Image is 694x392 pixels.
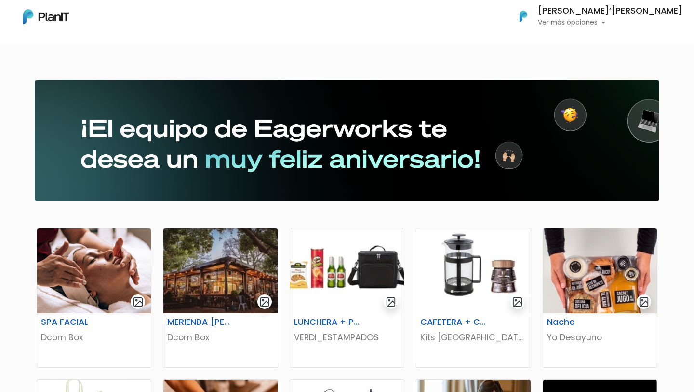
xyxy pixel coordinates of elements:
h6: LUNCHERA + PICADA [288,317,367,327]
a: gallery-light Nacha Yo Desayuno [543,228,657,368]
img: gallery-light [259,296,270,308]
img: thumb_63AE2317-F514-41F3-A209-2759B9902972.jpeg [416,228,530,313]
p: Yo Desayuno [547,331,653,344]
img: thumb_6349CFF3-484F-4BCD-9940-78224EC48F4B.jpeg [163,228,277,313]
h6: MERIENDA [PERSON_NAME] CAFÉ [161,317,240,327]
a: gallery-light LUNCHERA + PICADA VERDI_ESTAMPADOS [290,228,404,368]
a: gallery-light CAFETERA + CAFÉ [PERSON_NAME] Kits [GEOGRAPHIC_DATA] [416,228,531,368]
h6: CAFETERA + CAFÉ [PERSON_NAME] [414,317,493,327]
img: thumb_B5069BE2-F4D7-4801-A181-DF9E184C69A6.jpeg [290,228,404,313]
p: Dcom Box [167,331,273,344]
h6: Nacha [541,317,620,327]
img: PlanIt Logo [23,9,69,24]
button: PlanIt Logo [PERSON_NAME]’[PERSON_NAME] Ver más opciones [507,4,682,29]
p: Ver más opciones [538,19,682,26]
img: gallery-light [639,296,650,308]
img: gallery-light [512,296,523,308]
p: VERDI_ESTAMPADOS [294,331,400,344]
img: thumb_D894C8AE-60BF-4788-A814-9D6A2BE292DF.jpeg [543,228,657,313]
img: PlanIt Logo [513,6,534,27]
h6: [PERSON_NAME]’[PERSON_NAME] [538,7,682,15]
a: gallery-light MERIENDA [PERSON_NAME] CAFÉ Dcom Box [163,228,278,368]
img: gallery-light [386,296,397,308]
img: gallery-light [133,296,144,308]
h6: SPA FACIAL [35,317,114,327]
p: Kits [GEOGRAPHIC_DATA] [420,331,526,344]
img: thumb_2AAA59ED-4AB8-4286-ADA8-D238202BF1A2.jpeg [37,228,151,313]
a: gallery-light SPA FACIAL Dcom Box [37,228,151,368]
p: Dcom Box [41,331,147,344]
